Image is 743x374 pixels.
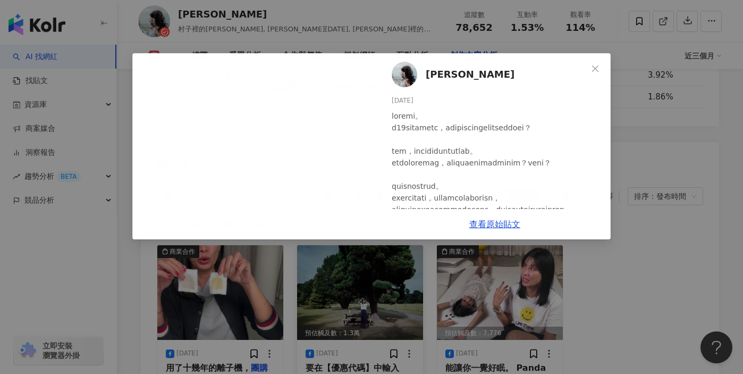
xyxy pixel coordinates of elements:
a: KOL Avatar[PERSON_NAME] [392,62,587,87]
span: [PERSON_NAME] [426,67,514,82]
a: 查看原始貼文 [469,219,520,229]
button: Close [585,58,606,79]
img: KOL Avatar [392,62,417,87]
div: [DATE] [392,96,602,106]
span: close [591,64,600,73]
